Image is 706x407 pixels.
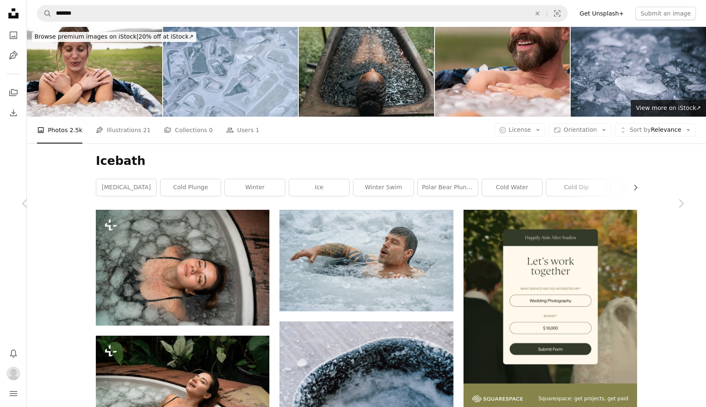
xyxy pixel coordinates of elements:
img: Avatar of user Ana Lopez [7,367,20,380]
form: Find visuals sitewide [37,5,568,22]
a: outdoor bath [611,179,671,196]
span: 21 [143,125,151,135]
h1: Icebath [96,154,637,169]
img: Ice cubes melting in the water [163,27,298,117]
a: Illustrations [5,47,22,64]
a: winter [225,179,285,196]
button: Sort byRelevance [615,123,696,137]
a: cold plunge [161,179,221,196]
a: winter swim [353,179,414,196]
a: Download History [5,104,22,121]
a: Next [656,163,706,244]
button: Submit an image [635,7,696,20]
a: Photos [5,27,22,44]
img: man swimming on frozen water [279,210,453,311]
span: View more on iStock ↗ [636,104,701,111]
img: file-1747939142011-51e5cc87e3c9 [472,395,523,403]
img: Women practicing necessary steps for ice bath therapy, pinching their noses with their fingers to... [299,27,434,117]
button: Orientation [549,123,611,137]
img: Smiling man relaxing in ice bath for recovery after sports training [435,27,570,117]
a: ice [289,179,349,196]
button: scroll list to the right [628,179,637,196]
a: Browse premium images on iStock|20% off at iStock↗ [27,27,201,47]
img: Cold water and ice cubes melting background. Global warming or climate change concept [571,27,706,117]
img: file-1747939393036-2c53a76c450aimage [464,210,637,383]
a: cold water [482,179,542,196]
img: Woman inside a iced bath tube inhaling with eyes closed [27,27,162,117]
button: Menu [5,385,22,402]
a: Illustrations 21 [96,117,150,143]
a: cold dip [546,179,606,196]
img: a woman in a bathtub with bubbles around her [96,210,269,326]
a: [MEDICAL_DATA] [96,179,156,196]
a: View more on iStock↗ [631,100,706,117]
span: 0 [209,125,213,135]
button: Notifications [5,345,22,362]
button: Search Unsplash [37,5,52,21]
a: Users 1 [226,117,259,143]
a: a woman in a bathtub with bubbles around her [96,264,269,271]
a: man swimming on frozen water [279,257,453,264]
span: 20% off at iStock ↗ [34,33,194,40]
span: Browse premium images on iStock | [34,33,138,40]
span: Squarespace: get projects, get paid [538,395,628,402]
button: License [494,123,546,137]
button: Profile [5,365,22,382]
a: polar bear plunge [418,179,478,196]
span: License [509,126,531,133]
button: Visual search [547,5,567,21]
span: Sort by [630,126,651,133]
a: Collections 0 [164,117,213,143]
span: Orientation [564,126,597,133]
span: 1 [256,125,259,135]
a: Get Unsplash+ [574,7,629,20]
span: Relevance [630,126,681,134]
a: Collections [5,84,22,101]
a: a woman in a bathtub with bubbles in it [96,390,269,397]
button: Clear [528,5,547,21]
